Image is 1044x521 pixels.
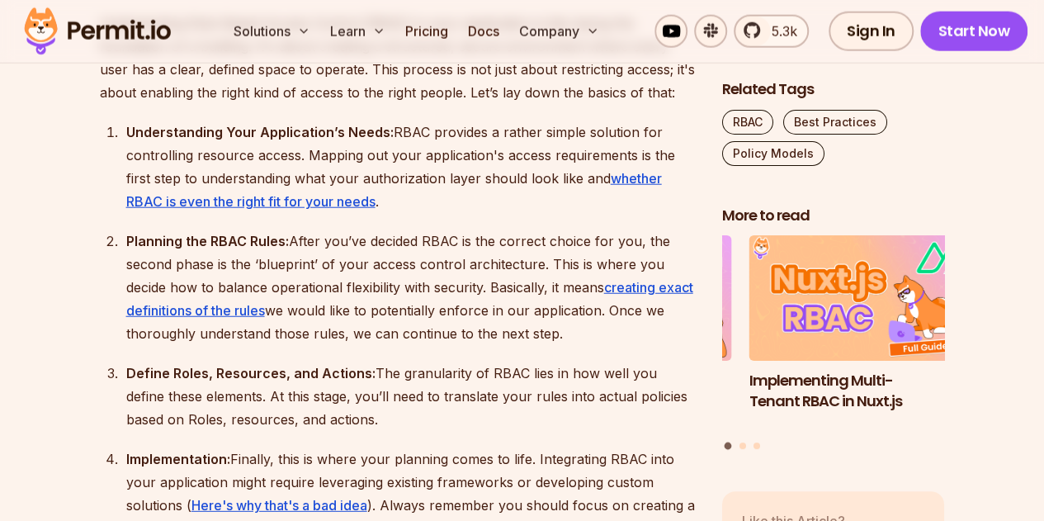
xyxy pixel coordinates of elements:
[722,206,945,226] h2: More to read
[722,110,773,135] a: RBAC
[126,121,696,213] div: RBAC provides a rather simple solution for controlling resource access. Mapping out your applicat...
[126,365,376,381] strong: Define Roles, Resources, and Actions:
[749,236,972,433] li: 1 of 3
[324,15,392,48] button: Learn
[509,236,732,433] li: 3 of 3
[783,110,887,135] a: Best Practices
[749,236,972,433] a: Implementing Multi-Tenant RBAC in Nuxt.jsImplementing Multi-Tenant RBAC in Nuxt.js
[762,21,797,41] span: 5.3k
[513,15,606,48] button: Company
[722,79,945,100] h2: Related Tags
[722,236,945,452] div: Posts
[227,15,317,48] button: Solutions
[725,443,732,450] button: Go to slide 1
[509,236,732,362] img: How to Use JWTs for Authorization: Best Practices and Common Mistakes
[829,12,914,51] a: Sign In
[461,15,506,48] a: Docs
[722,141,824,166] a: Policy Models
[126,124,394,140] strong: Understanding Your Application’s Needs:
[399,15,455,48] a: Pricing
[920,12,1028,51] a: Start Now
[191,497,367,514] a: Here's why that's a bad idea
[749,371,972,412] h3: Implementing Multi-Tenant RBAC in Nuxt.js
[509,371,732,432] h3: How to Use JWTs for Authorization: Best Practices and Common Mistakes
[749,236,972,362] img: Implementing Multi-Tenant RBAC in Nuxt.js
[126,233,289,249] strong: Planning the RBAC Rules:
[126,451,230,467] strong: Implementation:
[739,443,746,449] button: Go to slide 2
[17,3,178,59] img: Permit logo
[753,443,760,449] button: Go to slide 3
[126,230,696,345] div: After you’ve decided RBAC is the correct choice for you, the second phase is the ‘blueprint’ of y...
[126,362,696,431] div: The granularity of RBAC lies in how well you define these elements. At this stage, you’ll need to...
[734,15,809,48] a: 5.3k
